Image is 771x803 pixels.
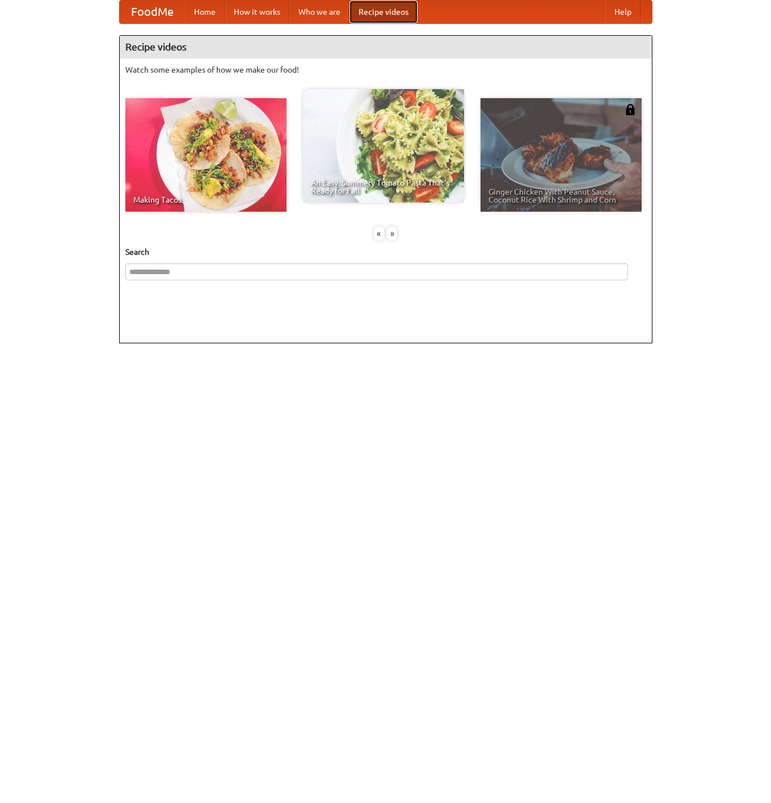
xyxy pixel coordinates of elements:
a: How it works [225,1,289,23]
a: Who we are [289,1,349,23]
a: An Easy, Summery Tomato Pasta That's Ready for Fall [303,89,464,203]
div: » [387,226,397,241]
h4: Recipe videos [120,36,652,58]
a: Help [605,1,641,23]
span: Making Tacos [133,196,279,204]
a: Making Tacos [125,98,287,212]
img: 483408.png [625,104,636,115]
a: Home [185,1,225,23]
a: FoodMe [120,1,185,23]
h5: Search [125,246,646,258]
span: An Easy, Summery Tomato Pasta That's Ready for Fall [311,179,456,195]
a: Recipe videos [349,1,418,23]
div: « [374,226,384,241]
p: Watch some examples of how we make our food! [125,64,646,75]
